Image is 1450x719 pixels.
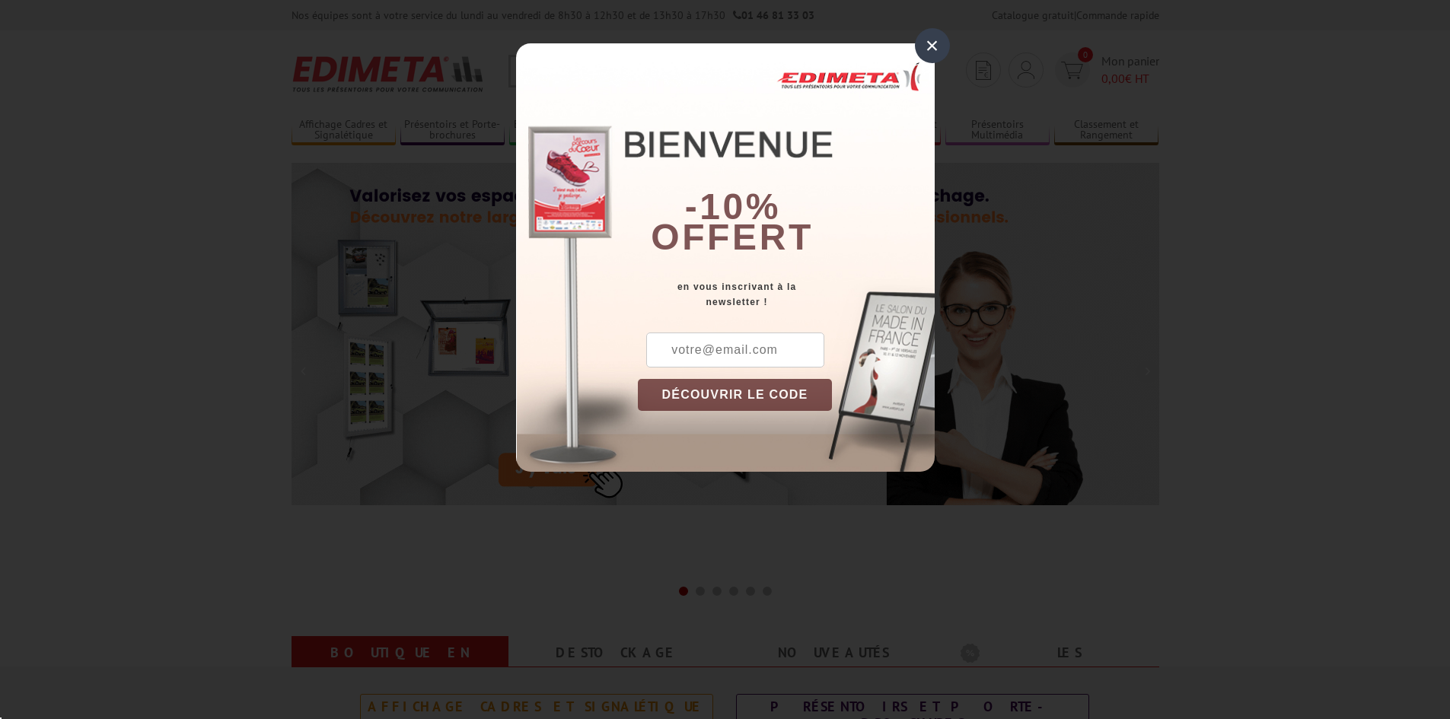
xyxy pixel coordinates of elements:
[638,379,833,411] button: DÉCOUVRIR LE CODE
[638,279,935,310] div: en vous inscrivant à la newsletter !
[646,332,824,367] input: votre@email.com
[915,28,950,63] div: ×
[651,217,814,257] font: offert
[685,186,781,227] b: -10%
